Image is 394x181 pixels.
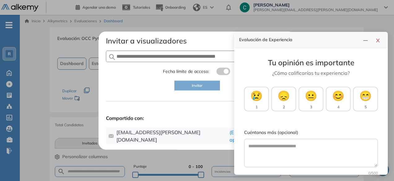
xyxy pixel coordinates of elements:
span: [EMAIL_ADDRESS][PERSON_NAME][DOMAIN_NAME] [116,129,227,144]
button: 😢1 [244,87,269,111]
h4: Evaluación de Experiencia [239,37,361,42]
h4: Invitar a visualizadores [106,36,288,45]
button: 😁5 [353,87,378,111]
button: line [361,36,370,44]
span: 😁 [359,88,372,103]
div: 0 /500 [244,170,378,176]
span: ( Esperando aprobación. ) [230,129,280,144]
span: 😞 [278,88,290,103]
span: 5 [365,104,367,110]
span: line [363,38,368,43]
label: Cuéntanos más (opcional) [244,129,378,136]
span: 1 [256,104,258,110]
span: close [375,38,380,43]
button: 😐3 [299,87,323,111]
button: 😞2 [271,87,296,111]
span: 😊 [332,88,344,103]
span: 😐 [305,88,317,103]
strong: Compartido con: [106,114,288,122]
button: Invitar [174,81,220,91]
button: close [373,36,383,44]
span: 3 [310,104,312,110]
p: ¿Cómo calificarías tu experiencia? [244,69,378,77]
span: 2 [283,104,285,110]
button: 😊4 [326,87,351,111]
span: 4 [337,104,339,110]
span: Fecha límite de acceso: [163,68,209,75]
span: 😢 [250,88,263,103]
h3: Tu opinión es importante [244,58,378,67]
